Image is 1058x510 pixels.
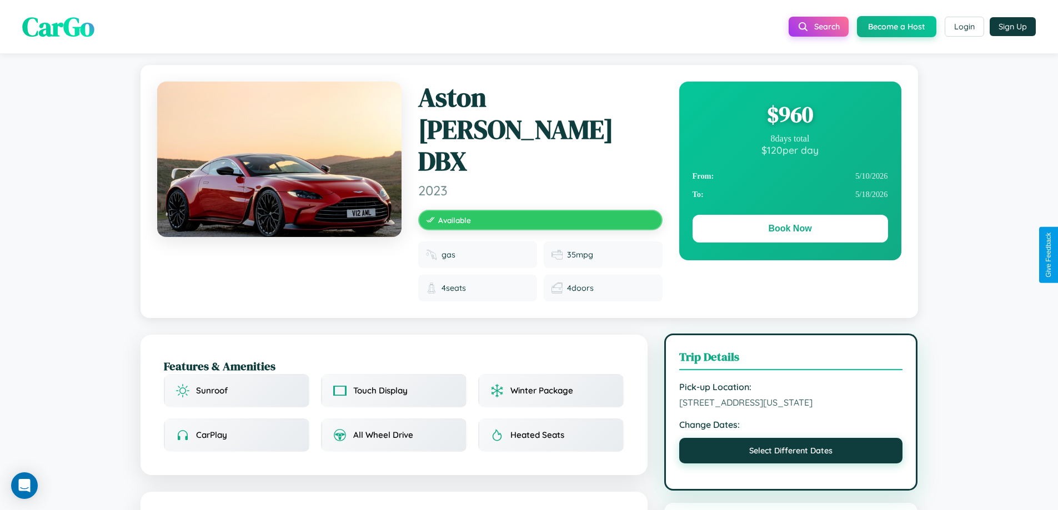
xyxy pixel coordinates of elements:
button: Become a Host [857,16,936,37]
span: Heated Seats [510,430,564,440]
h3: Trip Details [679,349,903,370]
div: 5 / 18 / 2026 [693,185,888,204]
strong: Pick-up Location: [679,381,903,392]
span: [STREET_ADDRESS][US_STATE] [679,397,903,408]
button: Select Different Dates [679,438,903,463]
img: Fuel efficiency [551,249,563,260]
button: Search [789,17,849,37]
div: Give Feedback [1045,233,1052,277]
img: Aston Martin DBX 2023 [157,82,402,237]
strong: To: [693,190,704,199]
span: 4 doors [567,283,594,293]
div: Open Intercom Messenger [11,472,38,499]
div: $ 960 [693,99,888,129]
span: Winter Package [510,385,573,396]
span: Available [438,215,471,225]
span: All Wheel Drive [353,430,413,440]
span: Sunroof [196,385,228,396]
button: Login [945,17,984,37]
span: CarPlay [196,430,227,440]
div: 8 days total [693,134,888,144]
div: 5 / 10 / 2026 [693,167,888,185]
span: Touch Display [353,385,408,396]
h1: Aston [PERSON_NAME] DBX [418,82,663,178]
img: Fuel type [426,249,437,260]
span: Search [814,22,840,32]
button: Sign Up [990,17,1036,36]
button: Book Now [693,215,888,243]
strong: Change Dates: [679,419,903,430]
span: gas [442,250,455,260]
strong: From: [693,171,714,181]
span: CarGo [22,8,94,45]
div: $ 120 per day [693,144,888,156]
span: 35 mpg [567,250,593,260]
img: Doors [551,282,563,294]
span: 2023 [418,182,663,199]
span: 4 seats [442,283,466,293]
img: Seats [426,282,437,294]
h2: Features & Amenities [164,358,624,374]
